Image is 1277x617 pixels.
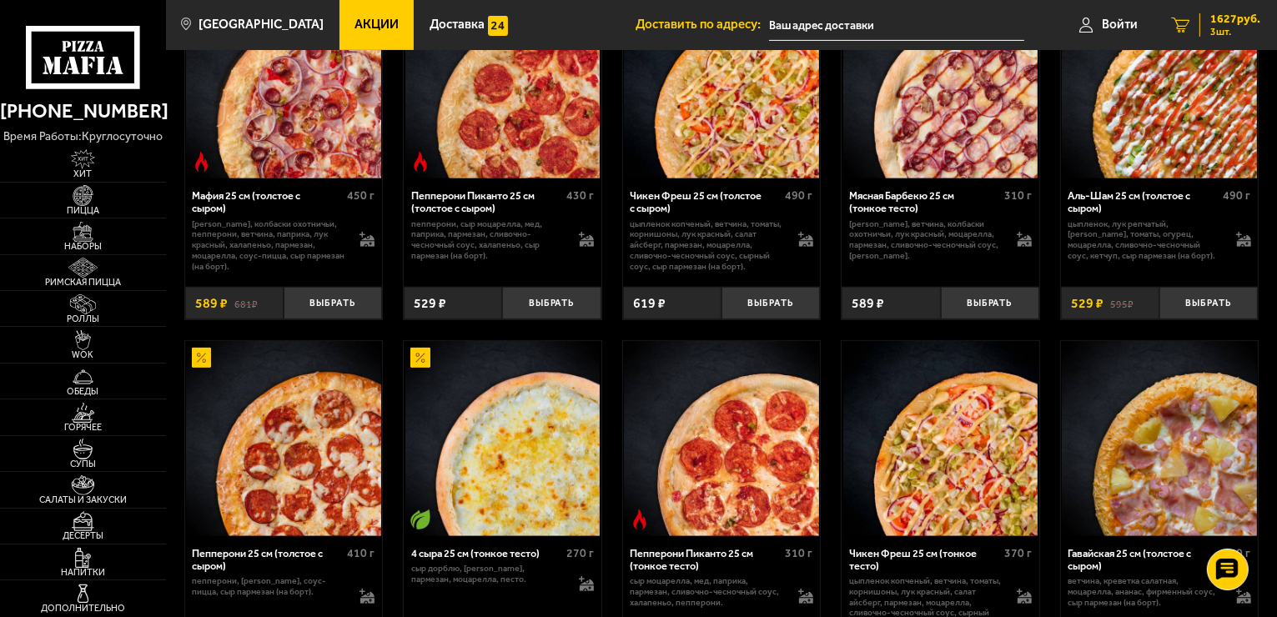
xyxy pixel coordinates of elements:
div: Аль-Шам 25 см (толстое с сыром) [1068,189,1219,215]
img: Пепперони Пиканто 25 см (тонкое тесто) [624,341,819,536]
span: Доставить по адресу: [636,18,769,31]
button: Выбрать [1159,287,1258,319]
div: Гавайская 25 см (толстое с сыром) [1068,547,1219,573]
button: Выбрать [941,287,1039,319]
span: 490 г [786,188,813,203]
img: Гавайская 25 см (толстое с сыром) [1062,341,1257,536]
p: сыр Моцарелла, мед, паприка, пармезан, сливочно-чесночный соус, халапеньо, пепперони. [630,576,784,608]
img: Острое блюдо [192,152,212,172]
span: 529 ₽ [1071,295,1104,311]
button: Выбрать [502,287,601,319]
span: 450 г [347,188,375,203]
span: 589 ₽ [195,295,228,311]
span: Доставка [430,18,485,31]
p: пепперони, сыр Моцарелла, мед, паприка, пармезан, сливочно-чесночный соус, халапеньо, сыр пармеза... [411,219,566,262]
div: Пепперони 25 см (толстое с сыром) [192,547,343,573]
div: Чикен Фреш 25 см (толстое с сыром) [630,189,781,215]
p: цыпленок, лук репчатый, [PERSON_NAME], томаты, огурец, моцарелла, сливочно-чесночный соус, кетчуп... [1068,219,1222,262]
span: Акции [354,18,399,31]
a: Чикен Фреш 25 см (тонкое тесто) [842,341,1039,536]
span: 370 г [1004,546,1032,560]
img: Вегетарианское блюдо [410,509,430,529]
div: Пепперони Пиканто 25 см (толстое с сыром) [411,189,562,215]
img: Чикен Фреш 25 см (тонкое тесто) [843,341,1038,536]
span: 430 г [566,188,594,203]
img: 4 сыра 25 см (тонкое тесто) [405,341,601,536]
p: цыпленок копченый, ветчина, томаты, корнишоны, лук красный, салат айсберг, пармезан, моцарелла, с... [630,219,784,273]
span: 529 ₽ [414,295,446,311]
span: Войти [1102,18,1138,31]
span: 1627 руб. [1210,13,1260,25]
input: Ваш адрес доставки [769,10,1024,41]
p: [PERSON_NAME], ветчина, колбаски охотничьи, лук красный, моцарелла, пармезан, сливочно-чесночный ... [849,219,1003,262]
button: Выбрать [721,287,820,319]
span: 310 г [1004,188,1032,203]
span: 410 г [347,546,375,560]
p: пепперони, [PERSON_NAME], соус-пицца, сыр пармезан (на борт). [192,576,346,598]
span: 270 г [566,546,594,560]
img: Акционный [410,348,430,368]
div: Пепперони Пиканто 25 см (тонкое тесто) [630,547,781,573]
a: АкционныйПепперони 25 см (толстое с сыром) [185,341,383,536]
img: Острое блюдо [410,152,430,172]
button: Выбрать [284,287,382,319]
s: 681 ₽ [234,297,258,310]
img: 15daf4d41897b9f0e9f617042186c801.svg [488,16,508,36]
div: Мясная Барбекю 25 см (тонкое тесто) [849,189,1000,215]
p: сыр дорблю, [PERSON_NAME], пармезан, моцарелла, песто. [411,564,566,585]
img: Пепперони 25 см (толстое с сыром) [186,341,381,536]
span: 589 ₽ [852,295,884,311]
span: 3 шт. [1210,27,1260,37]
div: Мафия 25 см (толстое с сыром) [192,189,343,215]
span: 310 г [786,546,813,560]
a: Гавайская 25 см (толстое с сыром) [1061,341,1259,536]
p: [PERSON_NAME], колбаски охотничьи, пепперони, ветчина, паприка, лук красный, халапеньо, пармезан,... [192,219,346,273]
img: Акционный [192,348,212,368]
div: Чикен Фреш 25 см (тонкое тесто) [849,547,1000,573]
a: АкционныйВегетарианское блюдо4 сыра 25 см (тонкое тесто) [404,341,601,536]
span: 490 г [1224,188,1251,203]
span: [GEOGRAPHIC_DATA] [199,18,324,31]
div: 4 сыра 25 см (тонкое тесто) [411,547,562,559]
p: ветчина, креветка салатная, моцарелла, ананас, фирменный соус, сыр пармезан (на борт). [1068,576,1222,608]
span: 619 ₽ [633,295,666,311]
s: 595 ₽ [1110,297,1134,310]
img: Острое блюдо [630,509,650,529]
a: Острое блюдоПепперони Пиканто 25 см (тонкое тесто) [623,341,821,536]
